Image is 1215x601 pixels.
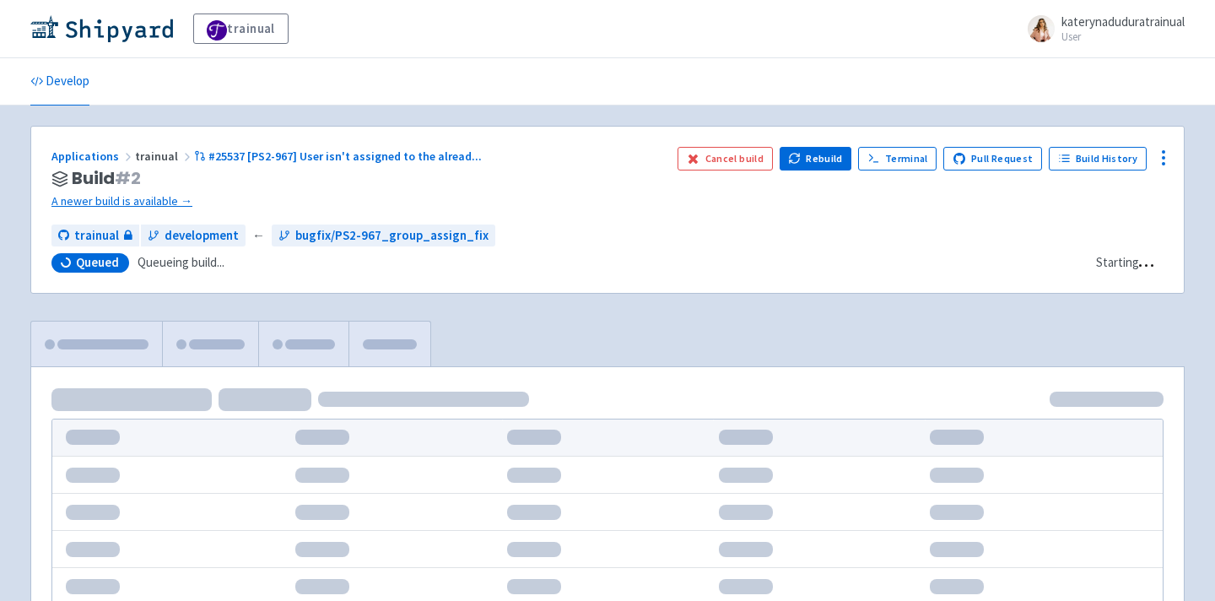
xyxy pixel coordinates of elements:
[74,226,119,246] span: trainual
[208,149,482,164] span: #25537 [PS2-967] User isn't assigned to the alread ...
[858,147,937,171] a: Terminal
[51,192,664,211] a: A newer build is available →
[252,226,265,246] span: ←
[51,149,135,164] a: Applications
[135,149,194,164] span: trainual
[51,225,139,247] a: trainual
[1061,14,1185,30] span: katerynaduduratrainual
[678,147,773,171] button: Cancel build
[780,147,852,171] button: Rebuild
[943,147,1042,171] a: Pull Request
[76,254,119,271] span: Queued
[1018,15,1185,42] a: katerynaduduratrainual User
[1049,147,1147,171] a: Build History
[165,226,239,246] span: development
[1096,253,1139,273] div: Starting
[295,226,489,246] span: bugfix/PS2-967_group_assign_fix
[30,15,173,42] img: Shipyard logo
[141,225,246,247] a: development
[194,149,484,164] a: #25537 [PS2-967] User isn't assigned to the alread...
[193,14,289,44] a: trainual
[30,58,89,106] a: Develop
[115,166,141,190] span: # 2
[1061,31,1185,42] small: User
[138,253,224,273] span: Queueing build...
[72,169,141,188] span: Build
[272,225,495,247] a: bugfix/PS2-967_group_assign_fix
